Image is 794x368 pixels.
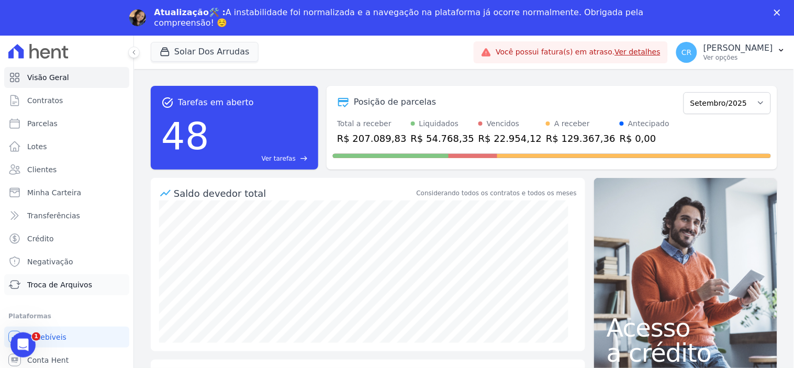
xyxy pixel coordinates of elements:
[214,154,308,163] a: Ver tarefas east
[478,131,542,146] div: R$ 22.954,12
[354,96,437,108] div: Posição de parcelas
[8,310,125,322] div: Plataformas
[628,118,669,129] div: Antecipado
[546,131,616,146] div: R$ 129.367,36
[703,53,773,62] p: Ver opções
[32,332,40,341] span: 1
[419,118,459,129] div: Liquidados
[129,9,146,26] img: Profile image for Adriane
[703,43,773,53] p: [PERSON_NAME]
[607,340,765,365] span: a crédito
[27,355,69,365] span: Conta Hent
[4,113,129,134] a: Parcelas
[4,67,129,88] a: Visão Geral
[4,159,129,180] a: Clientes
[27,187,81,198] span: Minha Carteira
[262,154,296,163] span: Ver tarefas
[27,141,47,152] span: Lotes
[27,233,54,244] span: Crédito
[774,9,785,16] div: Fechar
[4,182,129,203] a: Minha Carteira
[300,154,308,162] span: east
[668,38,794,67] button: CR [PERSON_NAME] Ver opções
[411,131,474,146] div: R$ 54.768,35
[620,131,669,146] div: R$ 0,00
[337,131,407,146] div: R$ 207.089,83
[337,118,407,129] div: Total a receber
[4,274,129,295] a: Troca de Arquivos
[154,7,226,17] b: Atualização🛠️ :
[154,7,648,28] div: A instabilidade foi normalizada e a navegação na plataforma já ocorre normalmente. Obrigada pela ...
[496,47,661,58] span: Você possui fatura(s) em atraso.
[27,118,58,129] span: Parcelas
[27,210,80,221] span: Transferências
[4,327,129,348] a: Recebíveis
[178,96,254,109] span: Tarefas em aberto
[4,205,129,226] a: Transferências
[607,315,765,340] span: Acesso
[554,118,590,129] div: A receber
[681,49,692,56] span: CR
[417,188,577,198] div: Considerando todos os contratos e todos os meses
[151,42,259,62] button: Solar Dos Arrudas
[27,72,69,83] span: Visão Geral
[4,136,129,157] a: Lotes
[27,280,92,290] span: Troca de Arquivos
[10,332,36,358] iframe: Intercom live chat
[27,332,66,342] span: Recebíveis
[174,186,415,200] div: Saldo devedor total
[161,109,209,163] div: 48
[27,95,63,106] span: Contratos
[161,96,174,109] span: task_alt
[27,257,73,267] span: Negativação
[615,48,661,56] a: Ver detalhes
[4,90,129,111] a: Contratos
[4,228,129,249] a: Crédito
[27,164,57,175] span: Clientes
[4,251,129,272] a: Negativação
[487,118,519,129] div: Vencidos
